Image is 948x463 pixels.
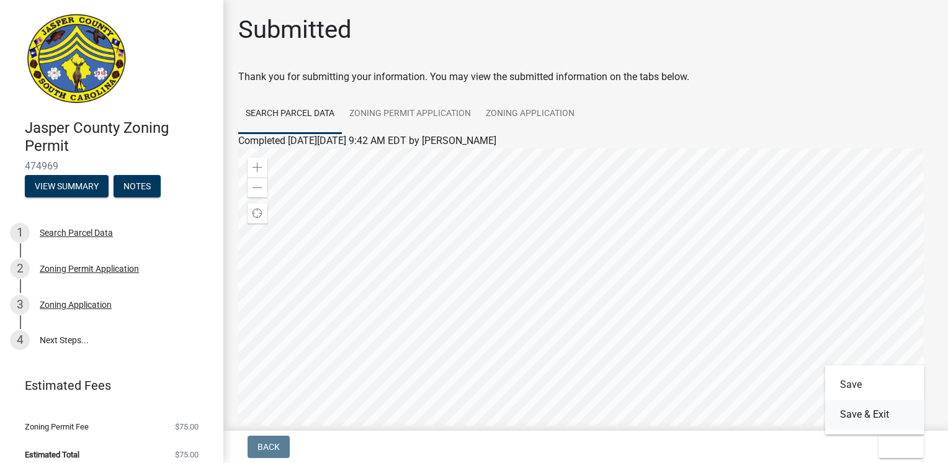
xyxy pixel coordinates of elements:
wm-modal-confirm: Summary [25,182,109,192]
h1: Submitted [238,15,352,45]
button: View Summary [25,175,109,197]
div: Zoom in [248,158,267,178]
span: Exit [888,442,906,452]
h4: Jasper County Zoning Permit [25,119,213,155]
div: 2 [10,259,30,279]
div: Search Parcel Data [40,228,113,237]
div: Zoom out [248,178,267,197]
span: $75.00 [175,423,199,431]
a: Zoning Permit Application [342,94,478,134]
div: 4 [10,330,30,350]
div: Zoning Permit Application [40,264,139,273]
button: Notes [114,175,161,197]
span: Completed [DATE][DATE] 9:42 AM EDT by [PERSON_NAME] [238,135,496,146]
span: Zoning Permit Fee [25,423,89,431]
div: 1 [10,223,30,243]
button: Save [825,370,924,400]
div: Exit [825,365,924,434]
div: Find my location [248,204,267,223]
span: $75.00 [175,451,199,459]
button: Back [248,436,290,458]
div: Zoning Application [40,300,112,309]
span: Estimated Total [25,451,79,459]
span: Back [257,442,280,452]
div: Thank you for submitting your information. You may view the submitted information on the tabs below. [238,70,933,84]
div: 3 [10,295,30,315]
span: 474969 [25,160,199,172]
wm-modal-confirm: Notes [114,182,161,192]
img: Jasper County, South Carolina [25,13,128,106]
a: Estimated Fees [10,373,203,398]
button: Exit [879,436,924,458]
button: Save & Exit [825,400,924,429]
a: Zoning Application [478,94,582,134]
a: Search Parcel Data [238,94,342,134]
